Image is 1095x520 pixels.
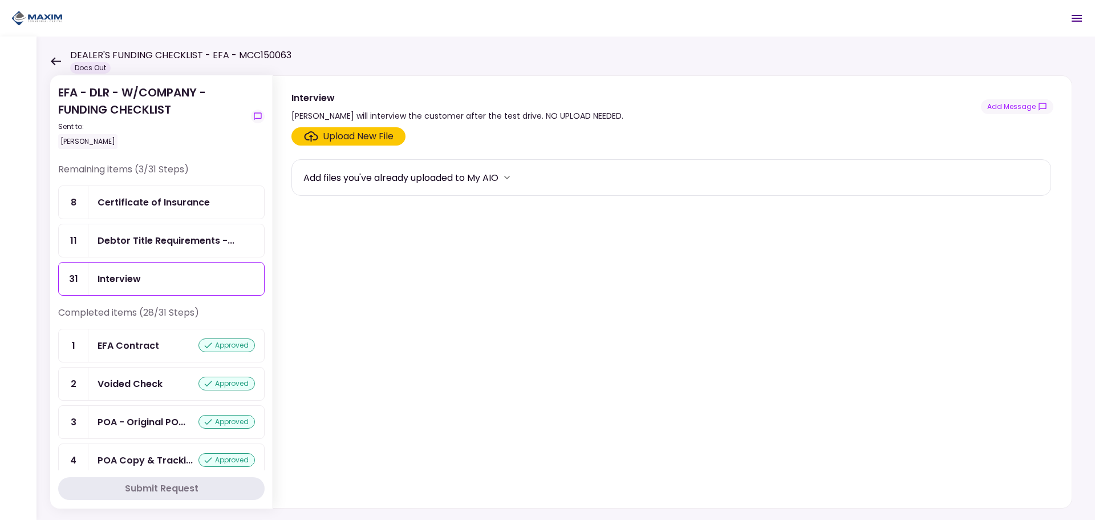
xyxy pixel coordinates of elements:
div: Voided Check [98,377,163,391]
a: 2Voided Checkapproved [58,367,265,401]
a: 31Interview [58,262,265,296]
button: Open menu [1063,5,1090,32]
button: Submit Request [58,477,265,500]
div: 11 [59,224,88,257]
div: approved [198,377,255,390]
div: 3 [59,406,88,438]
div: approved [198,338,255,352]
div: Interview [291,91,623,105]
button: more [498,169,516,186]
a: 1EFA Contractapproved [58,329,265,362]
div: Add files you've already uploaded to My AIO [303,171,498,185]
div: approved [198,415,255,429]
a: 4POA Copy & Tracking Receiptapproved [58,444,265,477]
button: show-messages [981,99,1053,114]
div: Submit Request [125,482,198,495]
div: Completed items (28/31 Steps) [58,306,265,329]
div: Remaining items (3/31 Steps) [58,163,265,186]
a: 3POA - Original POA (not CA or GA)approved [58,405,265,439]
div: Interview [98,272,141,286]
div: Interview[PERSON_NAME] will interview the customer after the test drive. NO UPLOAD NEEDED.show-me... [273,75,1072,509]
a: 11Debtor Title Requirements - Other Requirements [58,224,265,257]
div: POA - Original POA (not CA or GA) [98,415,185,429]
span: Click here to upload the required document [291,127,405,146]
img: Partner icon [11,10,63,27]
div: 31 [59,263,88,295]
div: 4 [59,444,88,477]
div: Certificate of Insurance [98,195,210,209]
div: Upload New File [323,130,394,143]
div: Docs Out [70,62,111,74]
button: show-messages [251,110,265,123]
div: EFA Contract [98,338,159,353]
div: [PERSON_NAME] will interview the customer after the test drive. NO UPLOAD NEEDED. [291,109,623,123]
div: Sent to: [58,122,246,132]
div: 2 [59,368,88,400]
h1: DEALER'S FUNDING CHECKLIST - EFA - MCC150063 [70,49,291,62]
div: approved [198,453,255,467]
div: POA Copy & Tracking Receipt [98,453,193,467]
a: 8Certificate of Insurance [58,186,265,219]
div: 1 [59,329,88,362]
div: [PERSON_NAME] [58,134,117,149]
div: EFA - DLR - W/COMPANY - FUNDING CHECKLIST [58,84,246,149]
div: 8 [59,186,88,219]
div: Debtor Title Requirements - Other Requirements [98,233,234,248]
